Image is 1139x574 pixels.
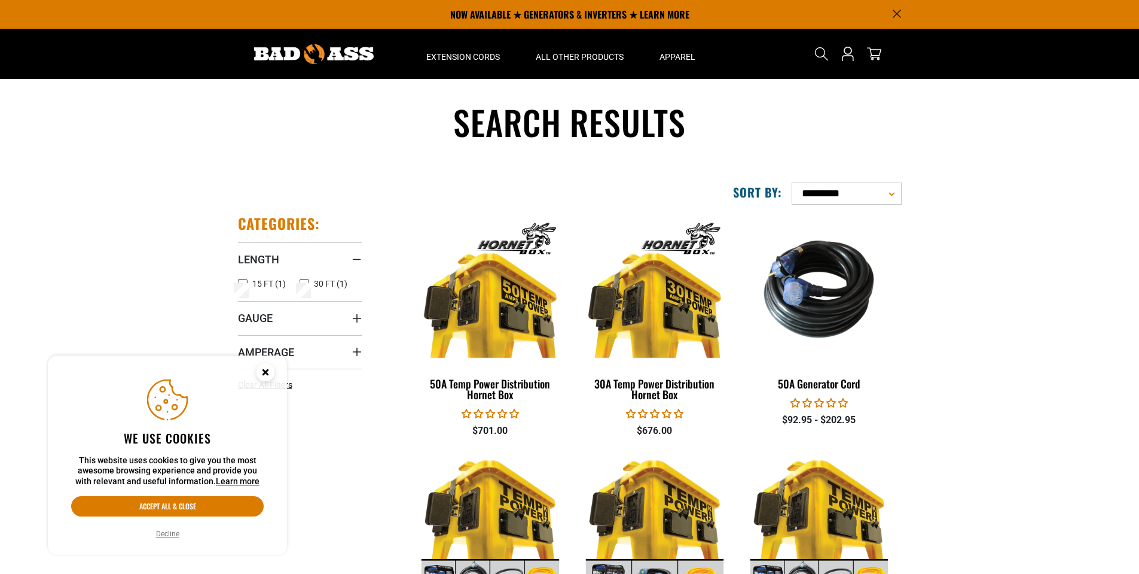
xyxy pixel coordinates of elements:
[238,311,273,325] span: Gauge
[626,408,683,420] span: 0.00 stars
[812,44,831,63] summary: Search
[426,51,500,62] span: Extension Cords
[744,220,894,358] img: 50A Generator Cord
[238,101,902,144] h1: Search results
[733,184,782,200] label: Sort by:
[581,378,728,400] div: 30A Temp Power Distribution Hornet Box
[238,242,362,276] summary: Length
[252,280,286,288] span: 15 FT (1)
[746,413,892,427] div: $92.95 - $202.95
[746,214,892,396] a: 50A Generator Cord 50A Generator Cord
[417,378,564,400] div: 50A Temp Power Distribution Hornet Box
[417,424,564,438] div: $701.00
[746,378,892,389] div: 50A Generator Cord
[518,29,642,79] summary: All Other Products
[462,408,519,420] span: 0.00 stars
[238,335,362,369] summary: Amperage
[581,424,728,438] div: $676.00
[71,430,264,446] h2: We use cookies
[71,455,264,487] p: This website uses cookies to give you the most awesome browsing experience and provide you with r...
[48,356,287,555] aside: Cookie Consent
[238,301,362,335] summary: Gauge
[408,29,518,79] summary: Extension Cords
[417,214,564,407] a: 50A Temp Power Distribution Hornet Box 50A Temp Power Distribution Hornet Box
[238,253,279,266] span: Length
[415,220,566,358] img: 50A Temp Power Distribution Hornet Box
[254,44,374,64] img: Bad Ass Extension Cords
[581,214,728,407] a: 30A Temp Power Distribution Hornet Box 30A Temp Power Distribution Hornet Box
[579,220,730,358] img: 30A Temp Power Distribution Hornet Box
[238,214,320,233] h2: Categories:
[659,51,695,62] span: Apparel
[216,476,259,486] a: Learn more
[790,397,848,409] span: 0.00 stars
[314,280,347,288] span: 30 FT (1)
[71,496,264,517] button: Accept all & close
[238,345,294,359] span: Amperage
[536,51,624,62] span: All Other Products
[642,29,713,79] summary: Apparel
[152,528,183,540] button: Decline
